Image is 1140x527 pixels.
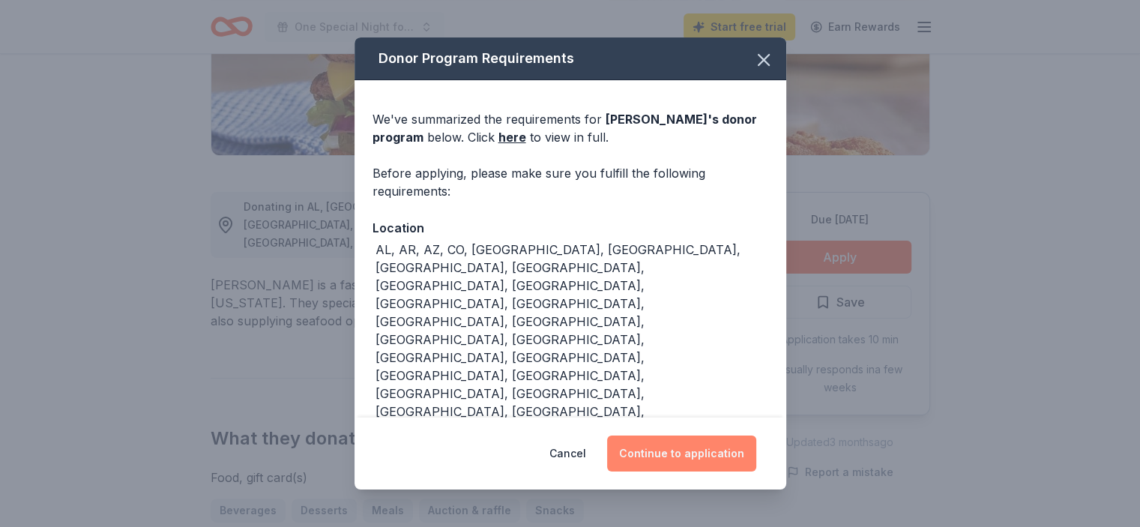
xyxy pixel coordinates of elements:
[373,218,768,238] div: Location
[498,128,526,146] a: here
[355,37,786,80] div: Donor Program Requirements
[549,436,586,472] button: Cancel
[373,110,768,146] div: We've summarized the requirements for below. Click to view in full.
[373,164,768,200] div: Before applying, please make sure you fulfill the following requirements:
[376,241,768,439] div: AL, AR, AZ, CO, [GEOGRAPHIC_DATA], [GEOGRAPHIC_DATA], [GEOGRAPHIC_DATA], [GEOGRAPHIC_DATA], [GEOG...
[607,436,756,472] button: Continue to application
